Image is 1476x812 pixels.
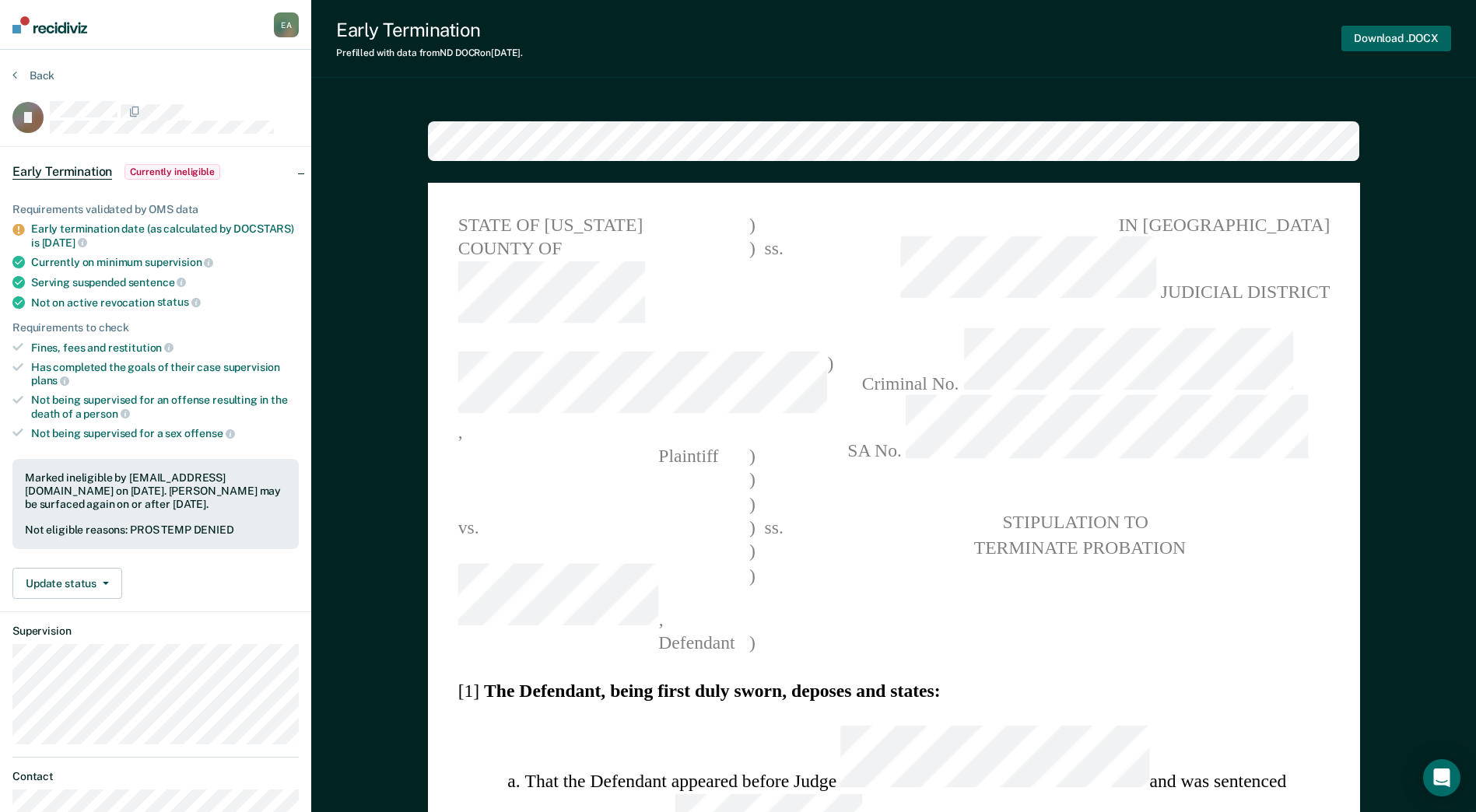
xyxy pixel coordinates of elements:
[12,321,299,334] div: Requirements to check
[12,203,299,216] div: Requirements validated by OMS data
[755,515,791,539] span: ss.
[157,296,201,308] span: status
[458,446,718,466] span: Plaintiff
[31,255,299,269] div: Currently on minimum
[458,213,749,237] span: STATE OF [US_STATE]
[12,68,54,82] button: Back
[12,16,87,33] img: Recidiviz
[31,222,299,249] div: Early termination date (as calculated by DOCSTARS) is [DATE]
[484,680,941,700] strong: The Defendant, being first duly sworn, deposes and states:
[749,467,756,492] span: )
[826,328,1330,396] span: Criminal No.
[749,492,756,516] span: )
[458,237,749,328] span: COUNTY OF
[12,625,299,638] dt: Supervision
[458,517,479,537] span: vs.
[145,256,213,268] span: supervision
[749,443,756,467] span: )
[336,47,523,58] div: Prefilled with data from ND DOCR on [DATE] .
[25,471,286,510] div: Marked ineligible by [EMAIL_ADDRESS][DOMAIN_NAME] on [DATE]. [PERSON_NAME] may be surfaced again ...
[458,632,734,653] span: Defendant
[749,631,756,655] span: )
[31,296,299,310] div: Not on active revocation
[826,396,1330,464] span: SA No.
[31,394,299,420] div: Not being supervised for an offense resulting in the death of a
[826,237,1330,305] span: JUDICIAL DISTRICT
[1423,759,1460,796] div: Open Intercom Messenger
[826,511,1330,558] pre: STIPULATION TO TERMINATE PROBATION
[12,164,112,180] span: Early Termination
[83,408,129,420] span: person
[336,19,523,41] div: Early Termination
[108,341,174,354] span: restitution
[31,275,299,289] div: Serving suspended
[749,213,756,237] span: )
[124,164,220,180] span: Currently ineligible
[274,12,299,37] div: E A
[274,12,299,37] button: EA
[826,213,1330,237] span: IN [GEOGRAPHIC_DATA]
[755,237,791,328] span: ss.
[12,568,122,599] button: Update status
[458,352,827,443] span: ,
[25,523,286,537] div: Not eligible reasons: PROS TEMP DENIED
[749,237,756,328] span: )
[31,426,299,440] div: Not being supervised for a sex
[128,276,187,289] span: sentence
[749,539,756,563] span: )
[749,563,756,631] span: )
[31,374,69,387] span: plans
[458,678,1330,702] section: [1]
[31,341,299,355] div: Fines, fees and
[749,515,756,539] span: )
[31,361,299,387] div: Has completed the goals of their case supervision
[458,563,749,631] span: ,
[1341,26,1451,51] button: Download .DOCX
[184,427,235,439] span: offense
[12,770,299,783] dt: Contact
